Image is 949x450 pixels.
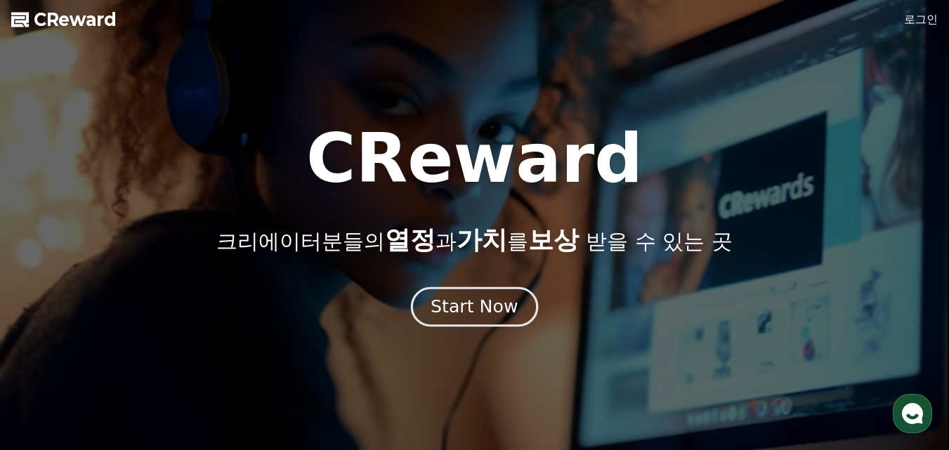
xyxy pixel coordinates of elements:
a: CReward [11,8,117,31]
a: 대화 [93,333,181,369]
a: Start Now [414,302,535,315]
a: 홈 [4,333,93,369]
span: 대화 [129,355,145,366]
span: 가치 [457,225,507,254]
a: 로그인 [904,11,938,28]
span: CReward [34,8,117,31]
h1: CReward [306,125,643,192]
span: 설정 [217,355,234,366]
span: 보상 [528,225,579,254]
span: 홈 [44,355,53,366]
span: 열정 [385,225,436,254]
div: Start Now [431,295,518,319]
p: 크리에이터분들의 과 를 받을 수 있는 곳 [216,226,732,254]
a: 설정 [181,333,270,369]
button: Start Now [411,286,538,326]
